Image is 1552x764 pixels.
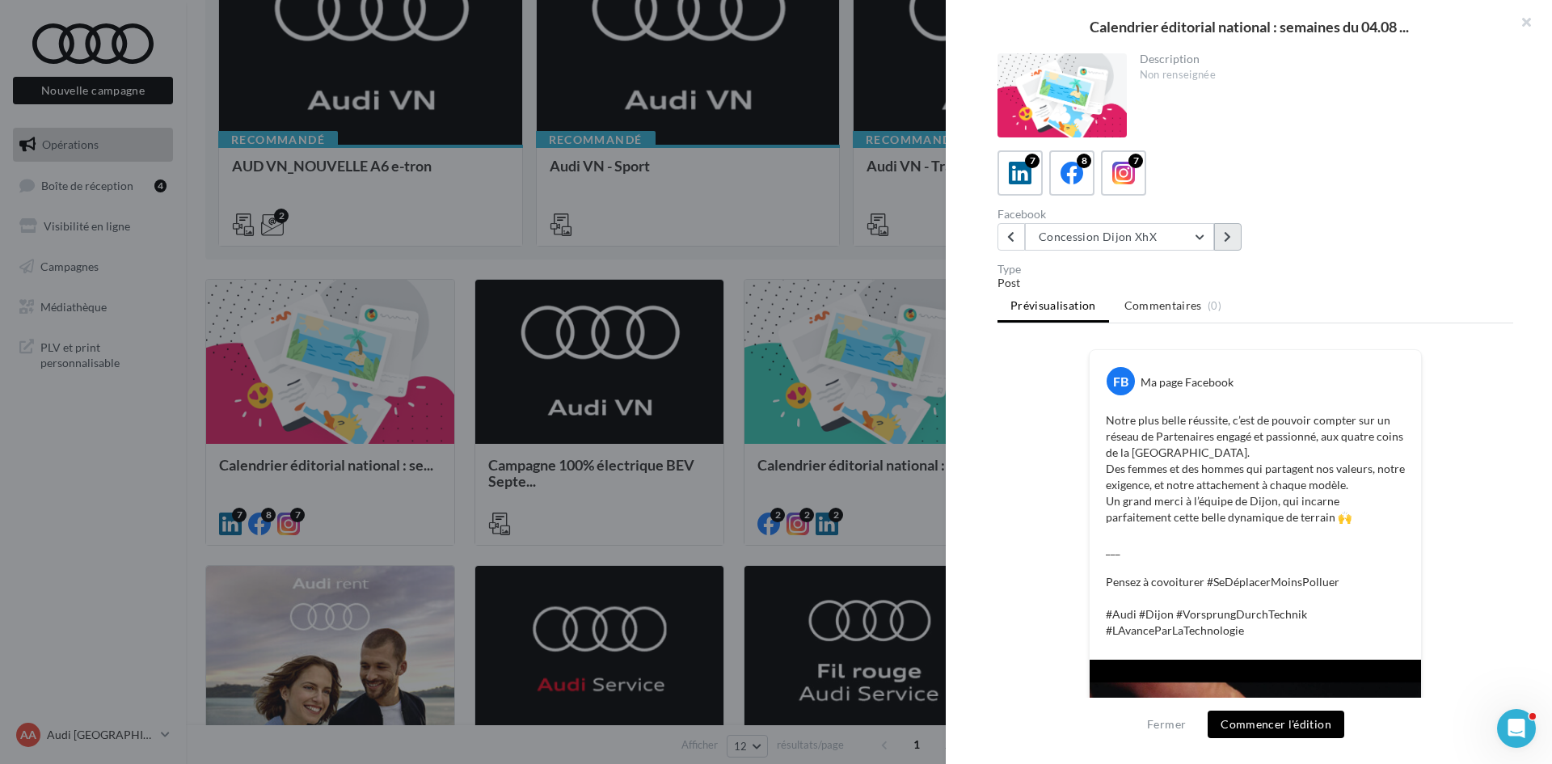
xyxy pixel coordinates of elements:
[1208,711,1344,738] button: Commencer l'édition
[1077,154,1091,168] div: 8
[1106,412,1405,639] p: Notre plus belle réussite, c’est de pouvoir compter sur un réseau de Partenaires engagé et passio...
[1141,374,1234,390] div: Ma page Facebook
[997,209,1249,220] div: Facebook
[1090,19,1409,34] span: Calendrier éditorial national : semaines du 04.08 ...
[1140,68,1501,82] div: Non renseignée
[1025,223,1214,251] button: Concession Dijon XhX
[997,275,1513,291] div: Post
[1128,154,1143,168] div: 7
[1208,299,1221,312] span: (0)
[1141,715,1192,734] button: Fermer
[997,264,1513,275] div: Type
[1124,298,1202,314] span: Commentaires
[1025,154,1040,168] div: 7
[1107,367,1135,395] div: FB
[1140,53,1501,65] div: Description
[1497,709,1536,748] iframe: Intercom live chat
